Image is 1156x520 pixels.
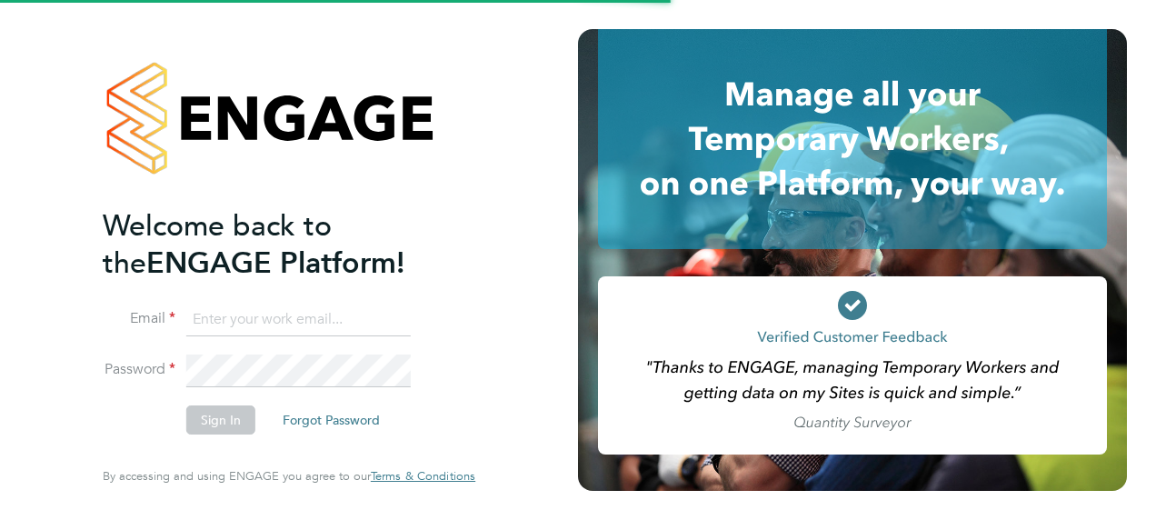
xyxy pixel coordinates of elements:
h2: ENGAGE Platform! [103,207,457,282]
button: Forgot Password [268,405,394,435]
button: Sign In [186,405,255,435]
input: Enter your work email... [186,304,411,336]
span: Terms & Conditions [371,468,475,484]
a: Terms & Conditions [371,469,475,484]
label: Password [103,360,175,379]
span: Welcome back to the [103,208,332,281]
span: By accessing and using ENGAGE you agree to our [103,468,475,484]
label: Email [103,309,175,328]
